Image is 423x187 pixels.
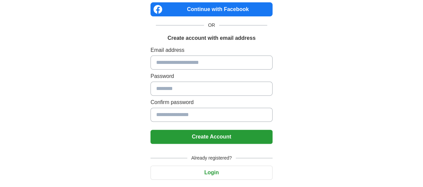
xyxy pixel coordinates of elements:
a: Continue with Facebook [150,2,273,16]
label: Password [150,72,273,80]
span: Already registered? [187,155,236,162]
h1: Create account with email address [168,34,255,42]
label: Email address [150,46,273,54]
a: Login [150,170,273,175]
label: Confirm password [150,98,273,106]
button: Login [150,166,273,180]
span: OR [204,22,219,29]
button: Create Account [150,130,273,144]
